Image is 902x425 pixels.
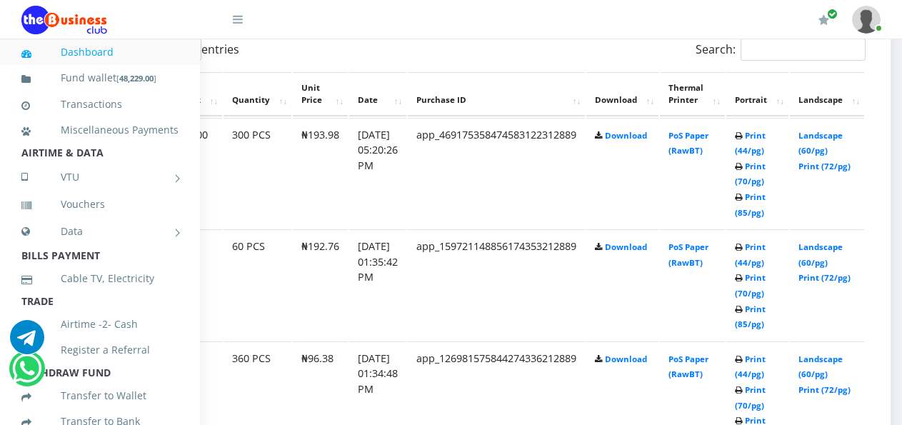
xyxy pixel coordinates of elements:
a: Print (72/pg) [798,272,851,283]
span: Renew/Upgrade Subscription [827,9,838,19]
td: ₦193.98 [293,118,348,229]
label: Search: [696,39,866,61]
td: 300 PCS [224,118,291,229]
a: Landscape (60/pg) [798,354,843,380]
td: ₦192.76 [293,229,348,340]
th: Download: activate to sort column ascending [586,72,658,116]
a: Landscape (60/pg) [798,241,843,268]
a: Print (85/pg) [735,191,766,218]
a: Chat for support [12,362,41,386]
td: [DATE] 05:20:26 PM [349,118,406,229]
a: Print (70/pg) [735,272,766,299]
th: Thermal Printer: activate to sort column ascending [660,72,725,116]
a: PoS Paper (RawBT) [668,130,708,156]
a: Miscellaneous Payments [21,114,179,146]
a: Register a Referral [21,334,179,366]
a: Fund wallet[48,229.00] [21,61,179,95]
a: PoS Paper (RawBT) [668,354,708,380]
a: Transfer to Wallet [21,379,179,412]
th: Purchase ID: activate to sort column ascending [408,72,585,116]
th: Date: activate to sort column ascending [349,72,406,116]
small: [ ] [116,73,156,84]
a: Data [21,214,179,249]
td: app_469175358474583122312889 [408,118,585,229]
td: 60 PCS [224,229,291,340]
td: app_159721148856174353212889 [408,229,585,340]
a: Print (72/pg) [798,384,851,395]
i: Renew/Upgrade Subscription [818,14,829,26]
th: Unit Price: activate to sort column ascending [293,72,348,116]
a: Print (44/pg) [735,241,766,268]
a: Dashboard [21,36,179,69]
a: PoS Paper (RawBT) [668,241,708,268]
a: Print (44/pg) [735,130,766,156]
a: Print (70/pg) [735,161,766,187]
a: Download [605,241,647,252]
a: Cable TV, Electricity [21,262,179,295]
img: Logo [21,6,107,34]
a: Print (70/pg) [735,384,766,411]
a: Chat for support [10,331,44,354]
td: [DATE] 01:35:42 PM [349,229,406,340]
a: Landscape (60/pg) [798,130,843,156]
a: Print (44/pg) [735,354,766,380]
a: Download [605,130,647,141]
a: Print (85/pg) [735,304,766,330]
th: Quantity: activate to sort column ascending [224,72,291,116]
th: Landscape: activate to sort column ascending [790,72,864,116]
a: Download [605,354,647,364]
a: VTU [21,159,179,195]
img: User [852,6,881,34]
a: Airtime -2- Cash [21,308,179,341]
th: Portrait: activate to sort column ascending [726,72,788,116]
b: 48,229.00 [119,73,154,84]
a: Vouchers [21,188,179,221]
a: Transactions [21,88,179,121]
input: Search: [741,39,866,61]
a: Print (72/pg) [798,161,851,171]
